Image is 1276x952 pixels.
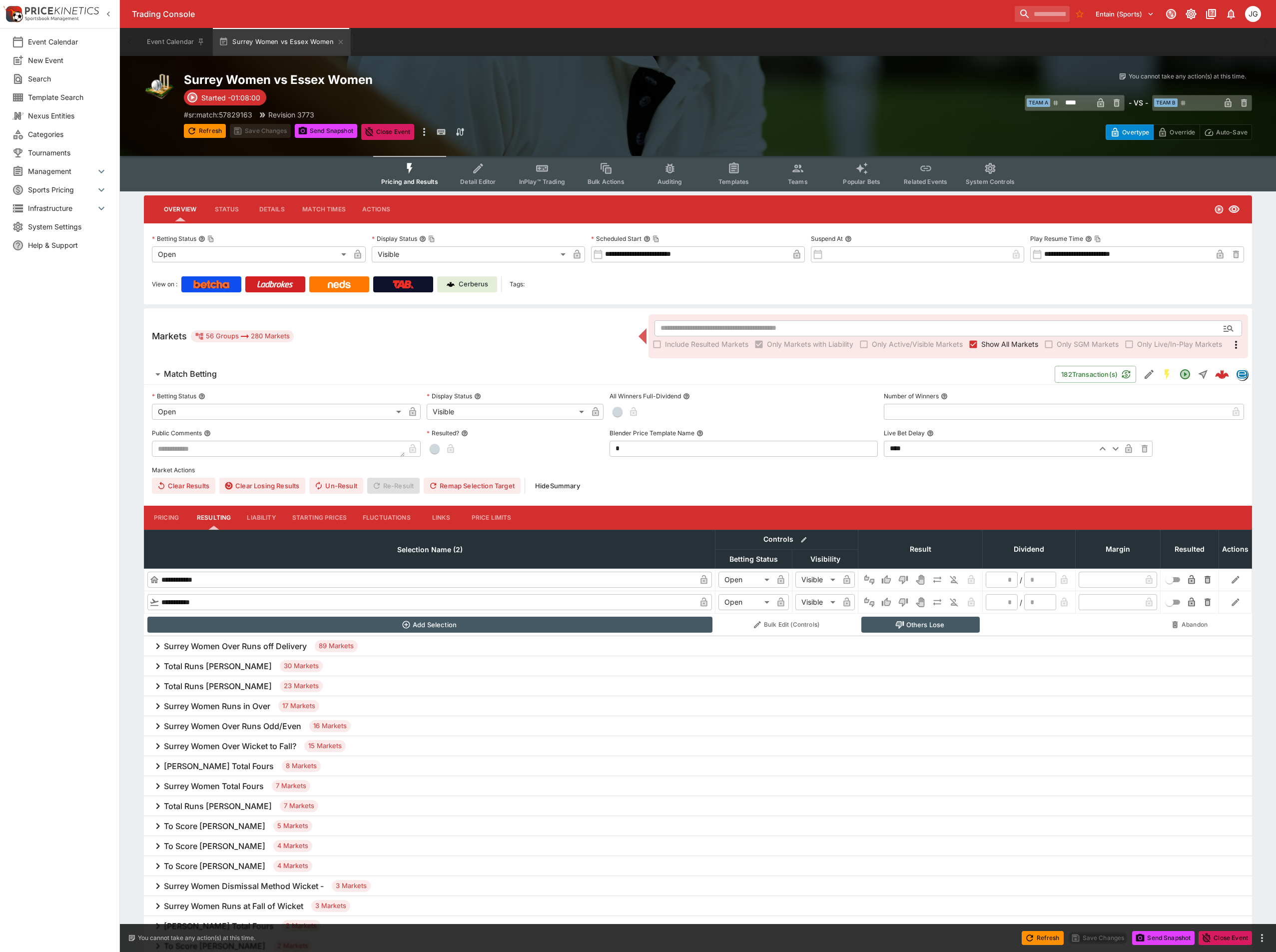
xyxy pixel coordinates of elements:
button: Send Snapshot [295,124,357,138]
button: Send Snapshot [1132,931,1195,945]
button: Add Selection [147,617,712,633]
button: Clear Losing Results [219,478,305,494]
svg: Visible [1228,203,1240,215]
button: Eliminated In Play [946,594,962,610]
button: All Winners Full-Dividend [683,393,690,400]
span: 2 Markets [282,921,321,931]
button: Void [912,594,928,610]
div: Open [152,246,350,262]
h6: Surrey Women Runs in Over [164,701,270,712]
button: Copy To Clipboard [207,235,214,242]
button: James Gordon [1242,3,1264,25]
button: Abandon [1164,617,1216,633]
button: Display Status [474,393,481,400]
img: cricket.png [144,72,176,104]
button: Details [249,197,294,221]
th: Result [858,530,983,568]
img: betradar [1237,369,1248,380]
svg: Open [1179,368,1191,380]
button: Liability [239,506,284,530]
th: Margin [1076,530,1161,568]
span: Search [28,73,107,84]
p: Play Resume Time [1030,234,1083,243]
button: Play Resume TimeCopy To Clipboard [1085,235,1092,242]
span: 8 Markets [282,761,321,771]
button: Straight [1194,365,1212,383]
h6: Surrey Women Total Fours [164,781,264,792]
h6: - VS - [1129,97,1148,108]
button: Remap Selection Target [424,478,521,494]
p: Public Comments [152,429,202,437]
span: Template Search [28,92,107,102]
button: Betting Status [198,393,205,400]
button: Links [419,506,464,530]
button: Refresh [184,124,226,138]
h6: To Score [PERSON_NAME] [164,821,265,832]
span: Help & Support [28,240,107,250]
div: Trading Console [132,9,1011,19]
div: James Gordon [1245,6,1261,22]
button: Eliminated In Play [946,572,962,588]
button: Suspend At [845,235,852,242]
button: Copy To Clipboard [428,235,435,242]
span: 15 Markets [304,741,346,751]
a: 9501e404-5741-4b88-869a-26ce32fde2f7 [1212,364,1232,384]
div: Open [152,404,405,420]
button: Actions [354,197,399,221]
button: Starting Prices [284,506,355,530]
button: Open [1220,319,1238,337]
button: Not Set [861,594,877,610]
button: Event Calendar [141,28,211,56]
span: Team A [1027,98,1050,107]
div: Open [718,572,773,588]
p: You cannot take any action(s) at this time. [1129,72,1246,81]
span: Bulk Actions [588,178,625,185]
span: Categories [28,129,107,139]
span: Include Resulted Markets [665,339,748,349]
button: Others Lose [861,617,980,633]
span: Related Events [904,178,947,185]
img: Ladbrokes [257,280,293,288]
label: Market Actions [152,463,1244,478]
img: logo-cerberus--red.svg [1215,367,1229,381]
span: 7 Markets [280,801,318,811]
h2: Copy To Clipboard [184,72,718,87]
button: Connected to PK [1162,5,1180,23]
button: Bulk Edit (Controls) [718,617,855,633]
span: Event Calendar [28,36,107,47]
span: 30 Markets [280,661,323,671]
span: Nexus Entities [28,110,107,121]
p: Display Status [427,392,472,400]
div: Visible [795,594,839,610]
span: Show All Markets [981,339,1038,349]
span: New Event [28,55,107,65]
button: Documentation [1202,5,1220,23]
h6: [PERSON_NAME] Total Fours [164,761,274,772]
button: Bulk edit [797,533,810,546]
h5: Markets [152,330,187,342]
button: Override [1153,124,1200,140]
div: / [1020,575,1022,585]
button: more [418,124,430,140]
div: 9501e404-5741-4b88-869a-26ce32fde2f7 [1215,367,1229,381]
span: 5 Markets [273,821,312,831]
p: Betting Status [152,392,196,400]
button: Resulting [189,506,239,530]
a: Cerberus [437,276,497,292]
span: System Settings [28,221,107,232]
span: Auditing [657,178,682,185]
img: PriceKinetics [25,7,99,14]
button: Refresh [1022,931,1064,945]
p: Auto-Save [1216,127,1248,137]
button: Lose [895,594,911,610]
button: Public Comments [204,430,211,437]
span: 89 Markets [315,641,358,651]
th: Actions [1219,530,1252,568]
button: Win [878,594,894,610]
th: Controls [715,530,858,549]
label: View on : [152,276,177,292]
button: Lose [895,572,911,588]
h6: [PERSON_NAME] Total Fours [164,921,274,932]
p: Revision 3773 [268,109,314,120]
button: Select Tenant [1090,6,1160,22]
